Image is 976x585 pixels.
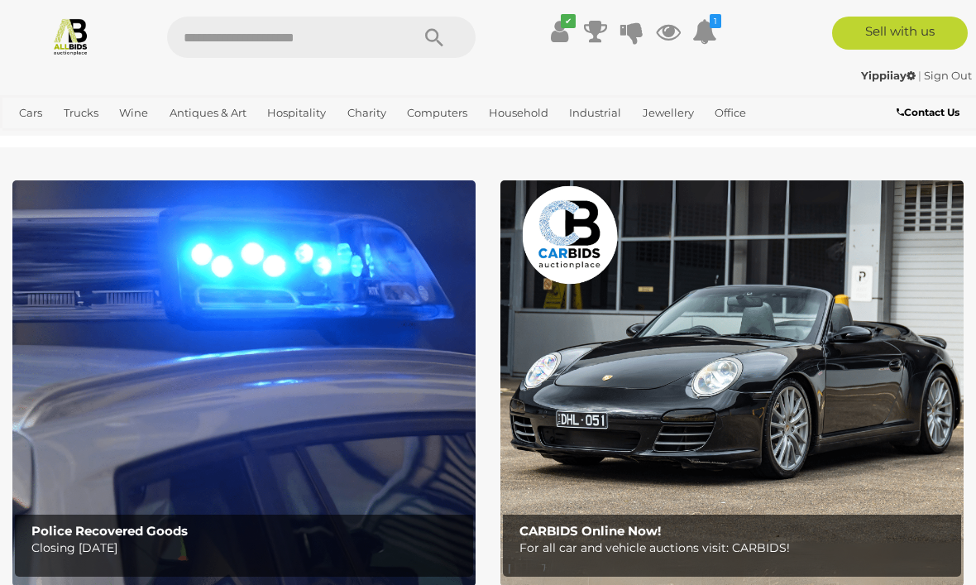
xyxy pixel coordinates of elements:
[708,99,753,127] a: Office
[261,99,333,127] a: Hospitality
[918,69,921,82] span: |
[562,99,628,127] a: Industrial
[692,17,717,46] a: 1
[897,106,959,118] b: Contact Us
[561,14,576,28] i: ✔
[519,538,954,559] p: For all car and vehicle auctions visit: CARBIDS!
[636,99,701,127] a: Jewellery
[897,103,964,122] a: Contact Us
[482,99,555,127] a: Household
[112,99,155,127] a: Wine
[12,127,60,154] a: Sports
[400,99,474,127] a: Computers
[519,523,661,539] b: CARBIDS Online Now!
[861,69,918,82] a: Yippiiay
[57,99,105,127] a: Trucks
[163,99,253,127] a: Antiques & Art
[68,127,199,154] a: [GEOGRAPHIC_DATA]
[51,17,90,55] img: Allbids.com.au
[924,69,972,82] a: Sign Out
[547,17,572,46] a: ✔
[861,69,916,82] strong: Yippiiay
[832,17,968,50] a: Sell with us
[12,99,49,127] a: Cars
[710,14,721,28] i: 1
[393,17,476,58] button: Search
[341,99,393,127] a: Charity
[31,538,466,559] p: Closing [DATE]
[31,523,188,539] b: Police Recovered Goods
